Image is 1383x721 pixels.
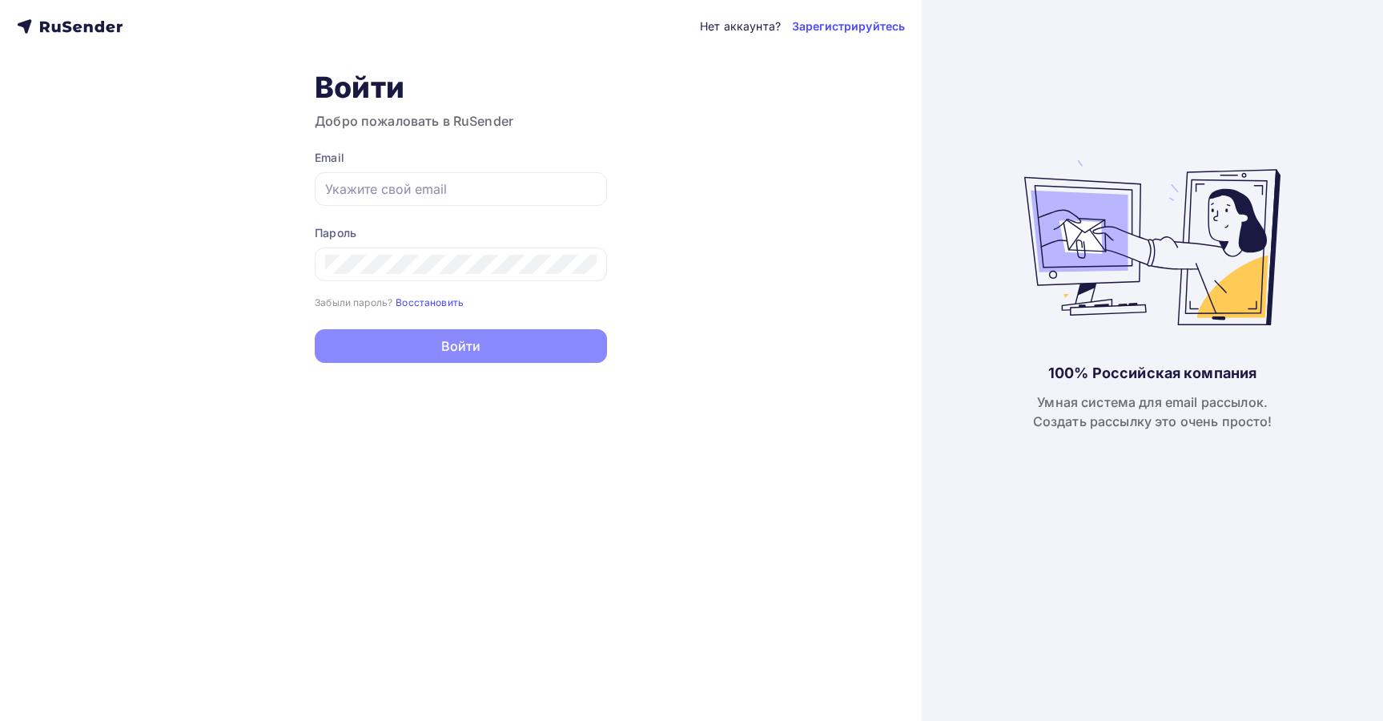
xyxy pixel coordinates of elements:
div: Пароль [315,225,607,241]
input: Укажите свой email [325,179,597,199]
div: Умная система для email рассылок. Создать рассылку это очень просто! [1033,393,1272,431]
div: Нет аккаунта? [700,18,781,34]
div: Email [315,150,607,166]
h3: Добро пожаловать в RuSender [315,111,607,131]
h1: Войти [315,70,607,105]
small: Забыли пароль? [315,296,392,308]
small: Восстановить [396,296,464,308]
div: 100% Российская компания [1048,364,1256,383]
a: Восстановить [396,295,464,308]
button: Войти [315,329,607,363]
a: Зарегистрируйтесь [792,18,905,34]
